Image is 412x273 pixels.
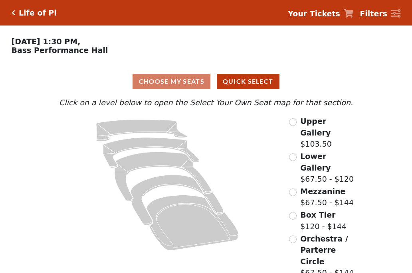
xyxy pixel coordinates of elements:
[288,8,353,20] a: Your Tickets
[300,151,355,185] label: $67.50 - $120
[300,117,331,137] span: Upper Gallery
[300,186,354,208] label: $67.50 - $144
[12,10,15,16] a: Click here to go back to filters
[217,74,279,89] button: Quick Select
[300,116,355,150] label: $103.50
[288,9,340,18] strong: Your Tickets
[300,152,331,172] span: Lower Gallery
[300,187,345,196] span: Mezzanine
[300,210,335,219] span: Box Tier
[96,120,187,141] path: Upper Gallery - Seats Available: 163
[57,97,355,108] p: Click on a level below to open the Select Your Own Seat map for that section.
[360,8,400,20] a: Filters
[300,209,347,232] label: $120 - $144
[360,9,387,18] strong: Filters
[147,195,239,251] path: Orchestra / Parterre Circle - Seats Available: 31
[103,137,200,168] path: Lower Gallery - Seats Available: 60
[300,234,348,266] span: Orchestra / Parterre Circle
[19,8,57,18] h5: Life of Pi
